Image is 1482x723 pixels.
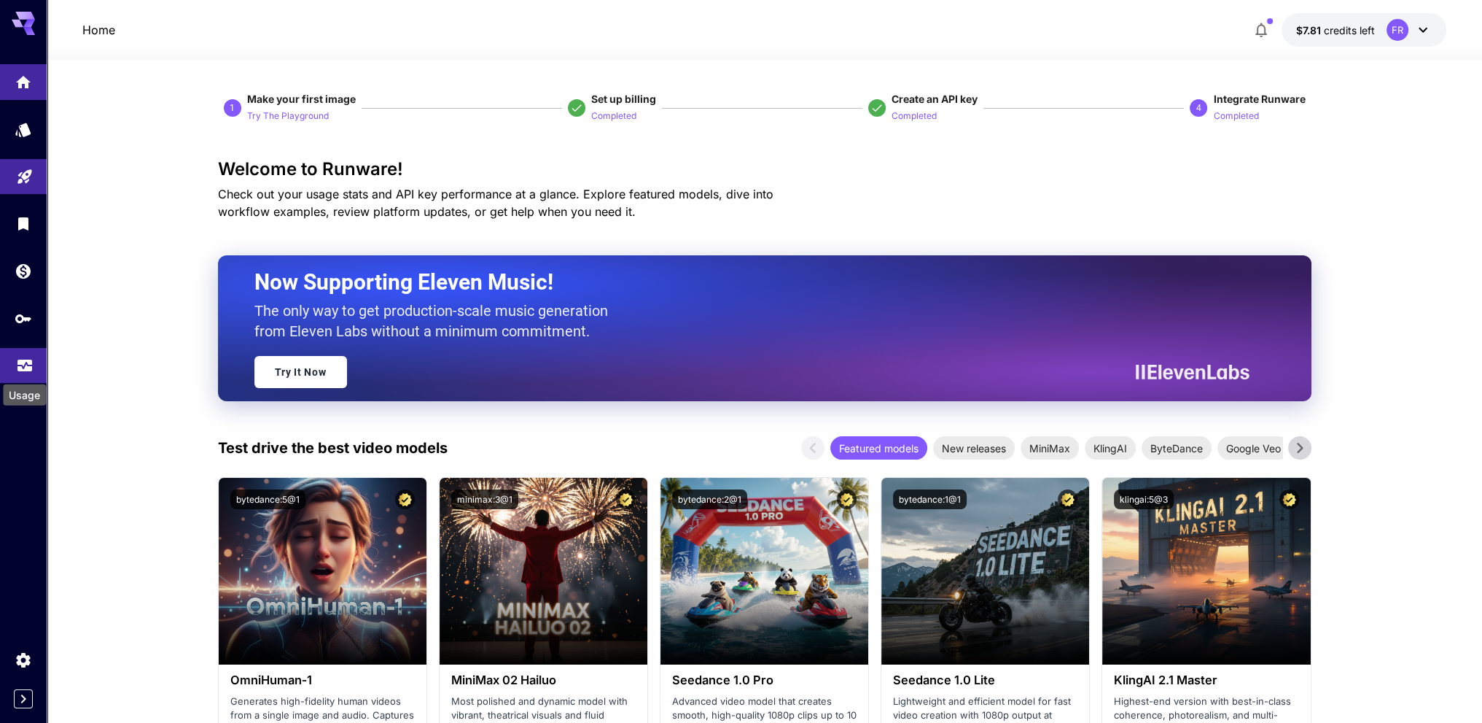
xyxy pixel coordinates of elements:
span: New releases [933,441,1015,456]
div: Home [15,71,32,89]
div: Playground [16,166,34,184]
button: Certified Model – Vetted for best performance and includes a commercial license. [1058,490,1077,509]
button: Certified Model – Vetted for best performance and includes a commercial license. [395,490,415,509]
div: FR [1387,19,1408,41]
p: The only way to get production-scale music generation from Eleven Labs without a minimum commitment. [254,301,619,341]
button: bytedance:5@1 [230,490,305,509]
div: MiniMax [1021,436,1079,460]
p: Completed [892,109,937,123]
button: Completed [1213,107,1258,124]
p: Try The Playground [247,109,329,123]
button: Try The Playground [247,107,329,124]
p: Completed [591,109,636,123]
div: API Keys [15,309,32,328]
a: Try It Now [254,356,347,388]
div: Usage [16,355,34,373]
h3: Seedance 1.0 Lite [893,673,1077,687]
p: 1 [230,101,235,115]
span: Google Veo [1217,441,1290,456]
button: Completed [591,107,636,124]
img: alt [1102,478,1310,665]
span: Check out your usage stats and API key performance at a glance. Explore featured models, dive int... [218,187,773,219]
div: Wallet [15,262,32,280]
span: ByteDance [1142,441,1212,456]
span: Make your first image [247,93,356,105]
img: alt [660,478,868,665]
span: Featured models [830,441,927,456]
div: New releases [933,436,1015,460]
div: ByteDance [1142,436,1212,460]
div: Library [15,214,32,233]
div: Settings [15,651,32,669]
h3: KlingAI 2.1 Master [1114,673,1298,687]
img: alt [440,478,647,665]
img: alt [219,478,426,665]
div: Models [15,118,32,136]
div: KlingAI [1085,436,1136,460]
nav: breadcrumb [82,21,115,39]
button: Expand sidebar [14,689,33,708]
p: Completed [1213,109,1258,123]
h2: Now Supporting Eleven Music! [254,268,1239,296]
button: $7.81134FR [1282,13,1446,47]
button: minimax:3@1 [451,490,518,509]
span: Integrate Runware [1213,93,1305,105]
img: alt [881,478,1089,665]
button: klingai:5@3 [1114,490,1174,509]
div: $7.81134 [1296,23,1375,38]
div: Google Veo [1217,436,1290,460]
span: MiniMax [1021,441,1079,456]
div: Featured models [830,436,927,460]
span: KlingAI [1085,441,1136,456]
span: Set up billing [591,93,656,105]
button: Completed [892,107,937,124]
button: Certified Model – Vetted for best performance and includes a commercial license. [1279,490,1299,509]
div: Usage [3,384,46,406]
h3: OmniHuman‑1 [230,673,415,687]
p: 4 [1196,101,1201,115]
button: bytedance:2@1 [672,490,747,509]
span: credits left [1324,24,1375,36]
button: Certified Model – Vetted for best performance and includes a commercial license. [837,490,857,509]
span: $7.81 [1296,24,1324,36]
p: Test drive the best video models [218,437,448,459]
button: Certified Model – Vetted for best performance and includes a commercial license. [616,490,636,509]
a: Home [82,21,115,39]
h3: MiniMax 02 Hailuo [451,673,636,687]
h3: Seedance 1.0 Pro [672,673,857,687]
button: bytedance:1@1 [893,490,967,509]
h3: Welcome to Runware! [218,159,1311,179]
span: Create an API key [892,93,978,105]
